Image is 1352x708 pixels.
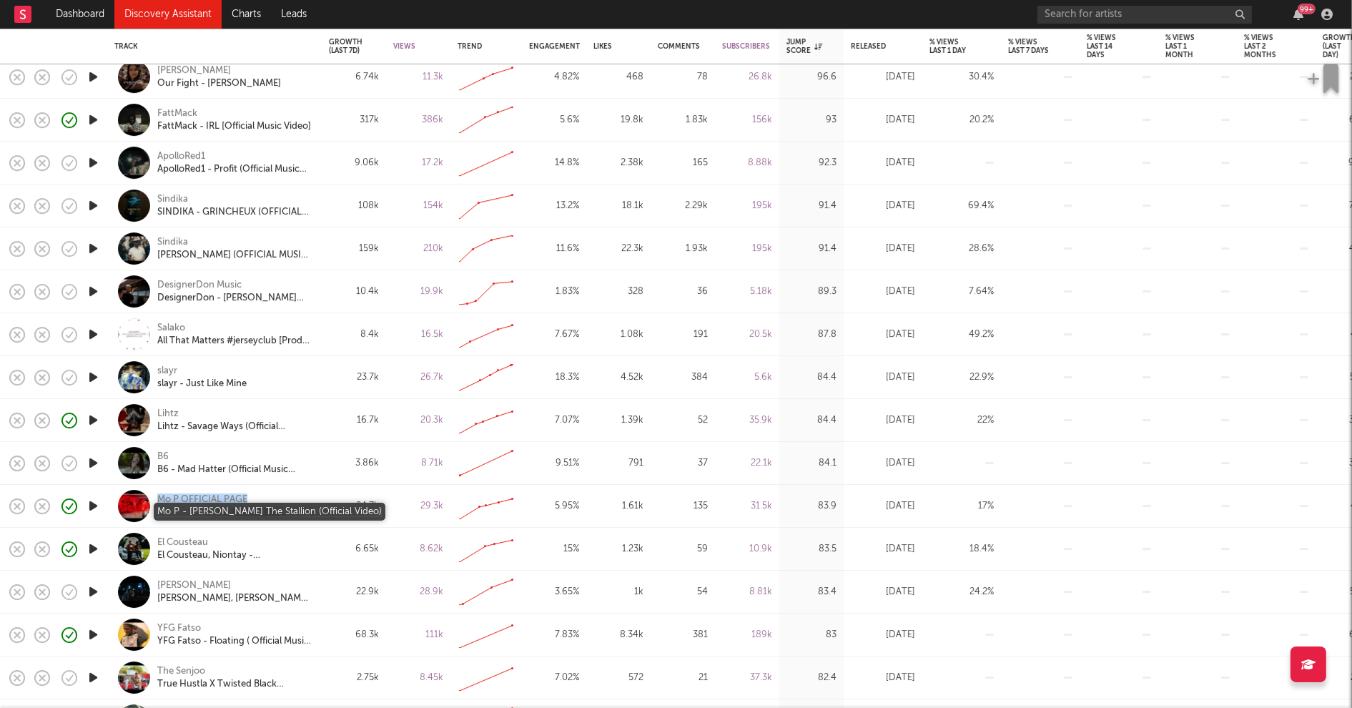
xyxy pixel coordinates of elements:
div: 165 [658,154,708,172]
a: YFG Fatso [157,622,201,635]
a: All That Matters #jerseyclub [Prod. Salako] [157,335,311,348]
div: 1k [593,584,643,601]
a: DesignerDon Music [157,279,242,292]
div: 22.9 % [929,369,994,386]
div: 3.65 % [529,584,579,601]
div: [DATE] [851,112,915,129]
div: % Views Last 14 Days [1087,34,1130,59]
div: 84.1 [786,455,837,472]
div: [DATE] [851,197,915,215]
div: 99 + [1298,4,1316,14]
div: 22.3k [593,240,643,257]
div: 210k [393,240,443,257]
div: 6.65k [329,541,379,558]
div: 68.3k [329,626,379,644]
div: The Senjoo [157,665,205,678]
div: ApolloRed1 [157,150,205,163]
div: Trend [458,42,508,51]
a: YFG Fatso - Floating ( Official Music Video ) [ Edited By [PERSON_NAME]] [157,635,311,648]
div: [DATE] [851,69,915,86]
div: [PERSON_NAME], [PERSON_NAME], [PERSON_NAME], ei armasta (Official Music Video) [157,592,311,605]
div: 5.18k [722,283,772,300]
div: 6.74k [329,69,379,86]
div: Mo P OFFICIAL PAGE [157,493,247,506]
div: 9.51 % [529,455,579,472]
div: 189k [722,626,772,644]
div: 5.95 % [529,498,579,515]
div: [PERSON_NAME] (OFFICIAL MUSIC VIDEO) [157,249,311,262]
div: 84.4 [786,412,837,429]
div: 7.64 % [929,283,994,300]
div: 8.88k [722,154,772,172]
div: 20.2 % [929,112,994,129]
div: 2.75k [329,669,379,687]
a: Mo P - [PERSON_NAME] The Stallion (Official Video) [157,506,311,519]
div: Salako [157,322,185,335]
div: 11.3k [393,69,443,86]
a: El Cousteau [157,536,208,549]
div: 8.45k [393,669,443,687]
div: 5.6k [722,369,772,386]
div: 8.4k [329,326,379,343]
div: [DATE] [851,326,915,343]
div: 16.7k [329,412,379,429]
div: 5.6 % [529,112,579,129]
div: 14.8 % [529,154,579,172]
a: ApolloRed1 - Profit (Official Music Video) [157,163,311,176]
div: 91.4 [786,240,837,257]
div: slayr - Just Like Mine [157,378,247,390]
div: 18.4 % [929,541,994,558]
div: 22.1k [722,455,772,472]
div: 22.9k [329,584,379,601]
div: 3.86k [329,455,379,472]
div: 35.9k [722,412,772,429]
div: 195k [722,240,772,257]
div: 54 [658,584,708,601]
div: 84.4 [786,369,837,386]
div: 317k [329,112,379,129]
div: 791 [593,455,643,472]
div: [DATE] [851,584,915,601]
input: Search for artists [1037,6,1252,24]
a: [PERSON_NAME] [157,64,231,77]
a: Our Fight - [PERSON_NAME] [157,77,281,90]
div: 13.2 % [529,197,579,215]
div: 24.7k [329,498,379,515]
div: Sindika [157,193,188,206]
a: slayr [157,365,177,378]
div: 83 [786,626,837,644]
div: 69.4 % [929,197,994,215]
div: 23.7k [329,369,379,386]
div: 2.38k [593,154,643,172]
div: 135 [658,498,708,515]
div: 92.3 [786,154,837,172]
div: [PERSON_NAME] [157,579,231,592]
div: 83.4 [786,584,837,601]
div: B6 [157,451,169,463]
div: SINDIKA - GRINCHEUX (OFFICIAL AUDIO VIDEO) [157,206,311,219]
div: 49.2 % [929,326,994,343]
div: 29.3k [393,498,443,515]
div: [DATE] [851,283,915,300]
div: 18.3 % [529,369,579,386]
div: 154k [393,197,443,215]
a: DesignerDon - [PERSON_NAME] (Wassup) (Official Music Video) [157,292,311,305]
div: 1.83k [658,112,708,129]
div: 37 [658,455,708,472]
div: 36 [658,283,708,300]
div: 78 [658,69,708,86]
div: Views [393,42,422,51]
div: 8.34k [593,626,643,644]
div: 26.8k [722,69,772,86]
div: Track [114,42,307,51]
div: True Hustla X Twisted Black (Freestyle) [157,678,311,691]
div: 1.61k [593,498,643,515]
div: 10.4k [329,283,379,300]
div: 16.5k [393,326,443,343]
div: % Views Last 2 Months [1244,34,1287,59]
div: 7.02 % [529,669,579,687]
